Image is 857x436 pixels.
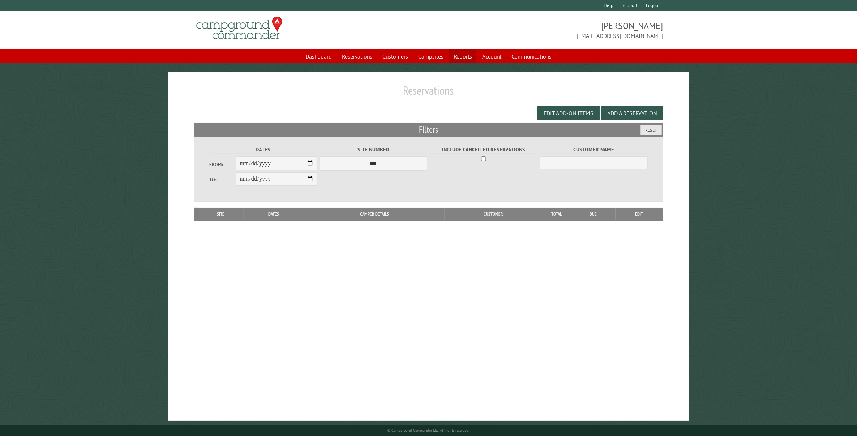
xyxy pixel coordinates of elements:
[449,49,476,63] a: Reports
[542,208,571,221] th: Total
[301,49,336,63] a: Dashboard
[304,208,445,221] th: Camper Details
[616,208,663,221] th: Edit
[320,146,428,154] label: Site Number
[507,49,556,63] a: Communications
[338,49,377,63] a: Reservations
[198,208,244,221] th: Site
[540,146,648,154] label: Customer Name
[378,49,412,63] a: Customers
[601,106,663,120] button: Add a Reservation
[445,208,542,221] th: Customer
[430,146,538,154] label: Include Cancelled Reservations
[429,20,663,40] span: [PERSON_NAME] [EMAIL_ADDRESS][DOMAIN_NAME]
[194,83,663,103] h1: Reservations
[414,49,448,63] a: Campsites
[537,106,600,120] button: Edit Add-on Items
[571,208,616,221] th: Due
[388,428,470,433] small: © Campground Commander LLC. All rights reserved.
[478,49,506,63] a: Account
[194,14,284,42] img: Campground Commander
[209,146,317,154] label: Dates
[209,176,236,183] label: To:
[194,123,663,137] h2: Filters
[244,208,304,221] th: Dates
[640,125,662,135] button: Reset
[209,161,236,168] label: From:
